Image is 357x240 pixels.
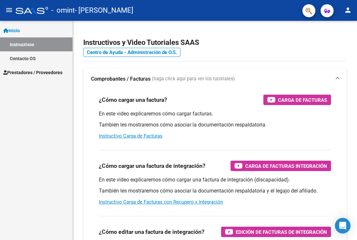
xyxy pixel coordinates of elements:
[221,227,331,237] button: Edición de Facturas de integración
[3,69,62,76] span: Prestadores / Proveedores
[99,133,163,139] a: Instructivo Carga de Facturas
[83,36,347,49] h2: Instructivos y Video Tutoriales SAAS
[91,75,151,83] strong: Comprobantes / Facturas
[152,75,235,83] span: (haga click aquí para ver los tutoriales)
[335,218,350,233] div: Open Intercom Messenger
[99,227,205,236] h3: ¿Cómo editar una factura de integración?
[99,176,331,183] p: En este video explicaremos cómo cargar una factura de integración (discapacidad).
[3,27,20,34] span: Inicio
[245,162,327,170] span: Carga de Facturas Integración
[99,187,331,194] p: También les mostraremos cómo asociar la documentación respaldatoria y el legajo del afiliado.
[344,6,352,14] mat-icon: person
[99,121,331,128] p: También les mostraremos cómo asociar la documentación respaldatoria.
[99,110,331,117] p: En este video explicaremos cómo cargar facturas.
[5,6,13,14] mat-icon: menu
[236,228,327,236] span: Edición de Facturas de integración
[263,95,331,105] button: Carga de Facturas
[99,95,167,104] h3: ¿Cómo cargar una factura?
[83,48,180,57] a: Centro de Ayuda - Administración de O.S.
[51,3,75,18] span: - omint
[278,96,327,104] span: Carga de Facturas
[75,3,133,18] span: - [PERSON_NAME]
[231,161,331,171] button: Carga de Facturas Integración
[99,199,223,205] a: Instructivo Carga de Facturas con Recupero x Integración
[83,69,347,89] mat-expansion-panel-header: Comprobantes / Facturas (haga click aquí para ver los tutoriales)
[99,161,205,170] h3: ¿Cómo cargar una factura de integración?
